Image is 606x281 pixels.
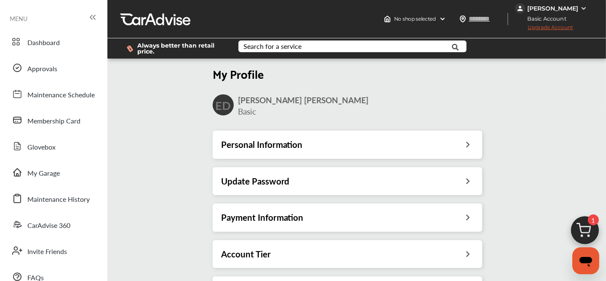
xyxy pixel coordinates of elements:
h3: Payment Information [221,212,304,223]
a: Invite Friends [8,240,99,262]
div: [PERSON_NAME] [527,5,578,12]
a: Maintenance Schedule [8,83,99,105]
span: Upgrade Account [515,24,573,35]
span: Glovebox [27,142,56,153]
img: WGsFRI8htEPBVLJbROoPRyZpYNWhNONpIPPETTm6eUC0GeLEiAAAAAElFTkSuQmCC [580,5,587,12]
img: header-divider.bc55588e.svg [507,13,508,25]
span: 1 [588,214,599,225]
img: cart_icon.3d0951e8.svg [565,212,605,253]
h3: Update Password [221,176,290,187]
span: Basic Account [516,14,573,23]
img: header-down-arrow.9dd2ce7d.svg [439,16,446,22]
span: Membership Card [27,116,80,127]
iframe: Button to launch messaging window [572,247,599,274]
span: Maintenance Schedule [27,90,95,101]
span: [PERSON_NAME] [PERSON_NAME] [238,94,369,106]
a: My Garage [8,161,99,183]
span: MENU [10,15,27,22]
span: My Garage [27,168,60,179]
img: location_vector.a44bc228.svg [459,16,466,22]
span: Basic [238,106,256,117]
div: Search for a service [243,43,302,50]
h3: Personal Information [221,139,303,150]
span: Maintenance History [27,194,90,205]
h2: ED [215,98,231,112]
span: No shop selected [394,16,436,22]
img: jVpblrzwTbfkPYzPPzSLxeg0AAAAASUVORK5CYII= [515,3,525,13]
span: Invite Friends [27,246,67,257]
h3: Account Tier [221,249,271,260]
a: Membership Card [8,109,99,131]
a: Dashboard [8,31,99,53]
span: CarAdvise 360 [27,220,70,231]
span: Always better than retail price. [137,43,225,54]
img: dollor_label_vector.a70140d1.svg [127,45,133,52]
a: Maintenance History [8,187,99,209]
h2: My Profile [213,66,482,81]
a: Glovebox [8,135,99,157]
span: Dashboard [27,37,60,48]
a: Approvals [8,57,99,79]
span: Approvals [27,64,57,75]
a: CarAdvise 360 [8,214,99,236]
img: header-home-logo.8d720a4f.svg [384,16,391,22]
